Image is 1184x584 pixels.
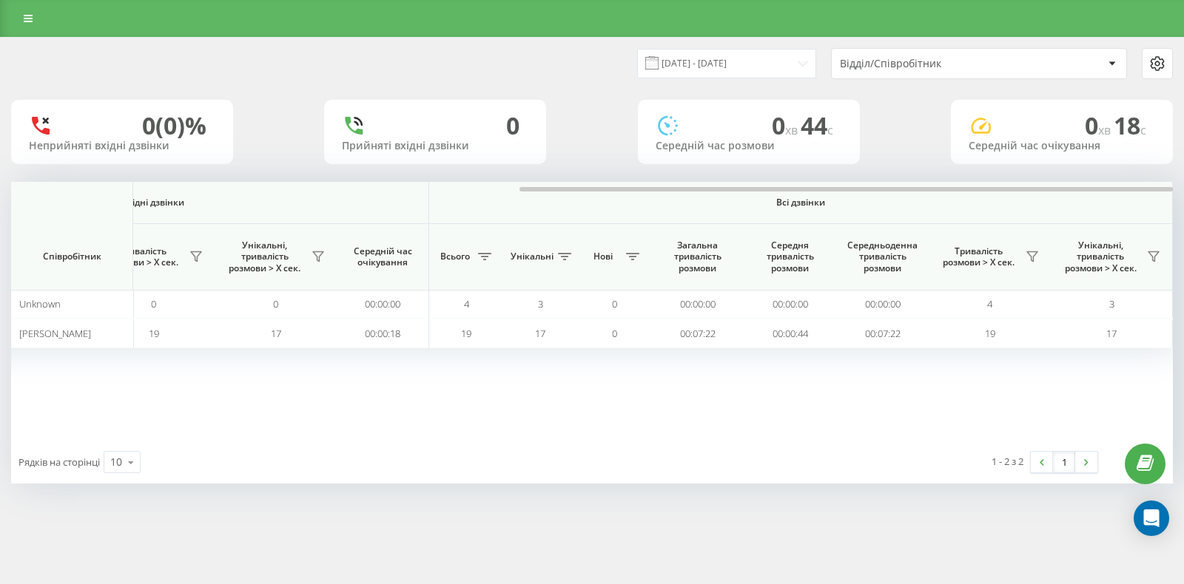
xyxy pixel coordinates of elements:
[755,240,825,274] span: Середня тривалість розмови
[801,109,833,141] span: 44
[1058,240,1143,274] span: Унікальні, тривалість розмови > Х сек.
[827,122,833,138] span: c
[651,319,744,347] td: 00:07:22
[585,251,622,262] span: Нові
[651,290,744,319] td: 00:00:00
[1098,122,1114,138] span: хв
[836,290,929,319] td: 00:00:00
[612,297,617,310] span: 0
[271,327,281,340] span: 17
[1114,109,1146,141] span: 18
[987,297,992,310] span: 4
[506,112,519,140] div: 0
[612,327,617,340] span: 0
[936,245,1021,268] span: Тривалість розмови > Х сек.
[464,297,469,310] span: 4
[836,319,929,347] td: 00:07:22
[110,455,122,469] div: 10
[142,112,206,140] div: 0 (0)%
[992,454,1023,469] div: 1 - 2 з 2
[151,297,156,310] span: 0
[1106,327,1117,340] span: 17
[840,58,1017,70] div: Відділ/Співробітник
[273,297,278,310] span: 0
[342,140,528,152] div: Прийняті вхідні дзвінки
[473,197,1128,208] span: Всі дзвінки
[1053,452,1075,472] a: 1
[662,240,733,274] span: Загальна тривалість розмови
[535,327,545,340] span: 17
[744,319,836,347] td: 00:00:44
[1085,109,1114,141] span: 0
[744,290,836,319] td: 00:00:00
[337,290,429,319] td: 00:00:00
[511,251,554,262] span: Унікальні
[847,240,918,274] span: Середньоденна тривалість розмови
[785,122,801,138] span: хв
[222,240,307,274] span: Унікальні, тривалість розмови > Х сек.
[1109,297,1114,310] span: 3
[149,327,159,340] span: 19
[437,251,474,262] span: Всього
[538,297,543,310] span: 3
[29,140,215,152] div: Неприйняті вхідні дзвінки
[772,109,801,141] span: 0
[19,297,61,310] span: Unknown
[1134,500,1169,536] div: Open Intercom Messenger
[985,327,995,340] span: 19
[18,455,100,469] span: Рядків на сторінці
[656,140,842,152] div: Середній час розмови
[100,245,185,268] span: Тривалість розмови > Х сек.
[19,327,91,340] span: [PERSON_NAME]
[1140,122,1146,138] span: c
[337,319,429,347] td: 00:00:18
[348,245,417,268] span: Середній час очікування
[24,251,120,262] span: Співробітник
[969,140,1155,152] div: Середній час очікування
[461,327,471,340] span: 19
